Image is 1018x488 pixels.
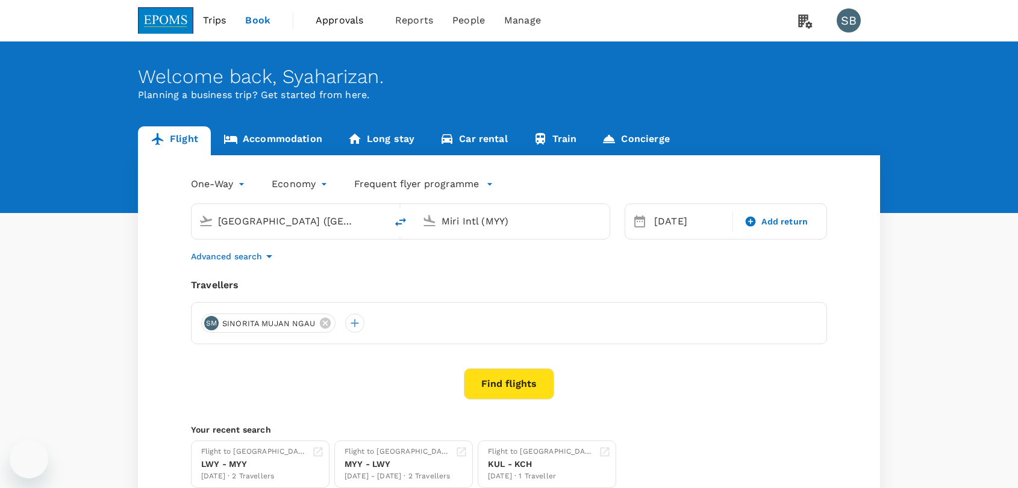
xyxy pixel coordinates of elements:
span: Approvals [316,13,376,28]
button: Open [601,220,604,222]
div: SM [204,316,219,330]
div: [DATE] - [DATE] · 2 Travellers [345,471,451,483]
a: Flight [138,126,211,155]
div: SB [837,8,861,32]
div: One-Way [191,175,248,194]
button: Find flights [464,368,554,400]
span: Book [245,13,270,28]
a: Concierge [589,126,682,155]
span: Add return [761,215,808,228]
a: Long stay [335,126,427,155]
div: [DATE] · 1 Traveller [488,471,594,483]
div: Welcome back , Syaharizan . [138,66,880,88]
a: Car rental [427,126,520,155]
p: Your recent search [191,424,827,436]
a: Accommodation [211,126,335,155]
input: Going to [442,212,584,230]
span: Reports [395,13,433,28]
a: Train [520,126,590,155]
div: [DATE] · 2 Travellers [201,471,307,483]
div: [DATE] [649,209,730,233]
span: Manage [504,13,541,28]
div: MYY - LWY [345,458,451,471]
div: LWY - MYY [201,458,307,471]
iframe: Button to launch messaging window [10,440,48,478]
div: Flight to [GEOGRAPHIC_DATA] [488,446,594,458]
button: Open [378,220,380,222]
span: People [452,13,485,28]
div: Travellers [191,278,827,292]
span: SINORITA MUJAN NGAU [215,318,322,330]
p: Advanced search [191,250,262,262]
button: delete [386,208,415,236]
div: KUL - KCH [488,458,594,471]
div: Flight to [GEOGRAPHIC_DATA] [201,446,307,458]
span: Trips [203,13,226,28]
button: Advanced search [191,249,276,264]
div: SMSINORITA MUJAN NGAU [201,313,336,333]
p: Frequent flyer programme [354,177,479,191]
button: Frequent flyer programme [354,177,493,191]
input: Depart from [218,212,361,230]
div: Economy [272,175,330,194]
div: Flight to [GEOGRAPHIC_DATA] [345,446,451,458]
img: EPOMS SDN BHD [138,7,193,34]
p: Planning a business trip? Get started from here. [138,88,880,102]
